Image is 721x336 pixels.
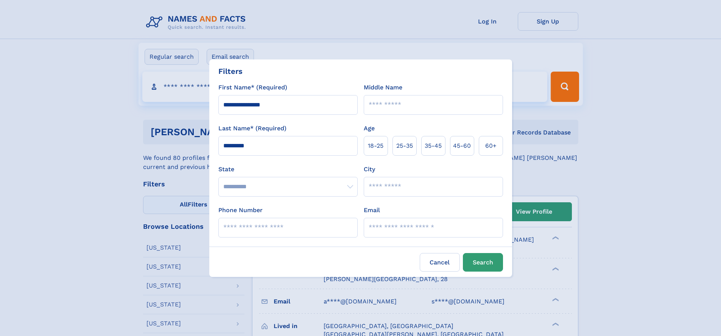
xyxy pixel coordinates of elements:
span: 25‑35 [396,141,413,150]
label: Cancel [420,253,460,272]
button: Search [463,253,503,272]
label: City [364,165,375,174]
span: 18‑25 [368,141,383,150]
label: Email [364,206,380,215]
span: 60+ [485,141,497,150]
label: Middle Name [364,83,402,92]
span: 45‑60 [453,141,471,150]
label: State [218,165,358,174]
div: Filters [218,66,243,77]
label: Phone Number [218,206,263,215]
span: 35‑45 [425,141,442,150]
label: Age [364,124,375,133]
label: Last Name* (Required) [218,124,287,133]
label: First Name* (Required) [218,83,287,92]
